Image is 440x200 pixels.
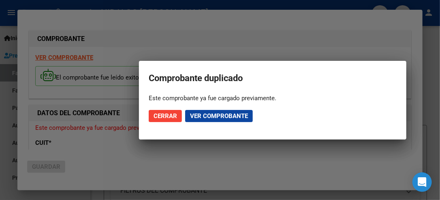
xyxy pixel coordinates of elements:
span: Ver comprobante [190,112,248,120]
div: Open Intercom Messenger [412,172,432,192]
button: Cerrar [149,110,182,122]
span: Cerrar [154,112,177,120]
h2: Comprobante duplicado [149,71,397,86]
div: Este comprobante ya fue cargado previamente. [149,94,397,102]
button: Ver comprobante [185,110,253,122]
